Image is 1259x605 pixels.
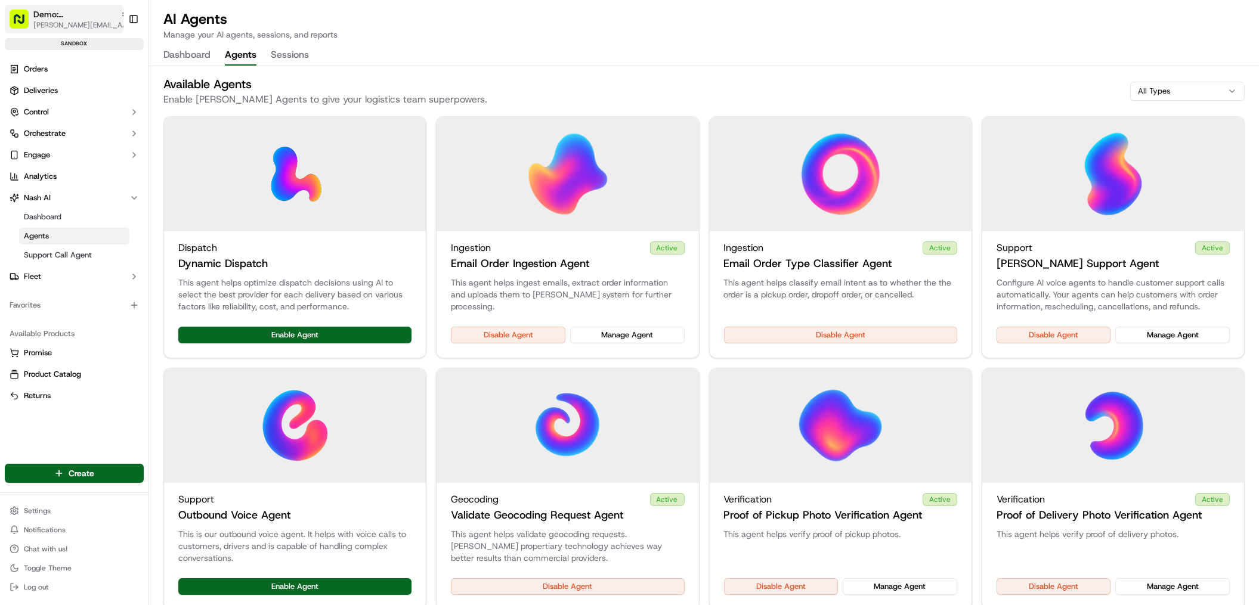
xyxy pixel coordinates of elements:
h2: Available Agents [163,76,487,92]
h3: Email Order Type Classifier Agent [724,255,892,272]
span: Dashboard [24,212,61,222]
button: Enable Agent [178,327,412,343]
div: 💻 [101,268,110,277]
button: Manage Agent [843,578,957,595]
span: Knowledge Base [24,266,91,278]
span: • [99,185,103,194]
p: This agent helps classify email intent as to whether the the order is a pickup order, dropoff ord... [724,277,957,300]
img: 4920774857489_3d7f54699973ba98c624_72.jpg [25,114,47,135]
p: This agent helps ingest emails, extract order information and uploads them to [PERSON_NAME] syste... [451,277,684,312]
span: Promise [24,348,52,358]
button: See all [185,153,217,167]
button: Create [5,464,144,483]
span: Support Call Agent [24,250,92,260]
div: Ingestion [724,241,957,255]
img: Validate Geocoding Request Agent [525,383,611,469]
p: Welcome 👋 [12,48,217,67]
span: Log out [24,582,48,592]
span: Toggle Theme [24,563,72,573]
img: Proof of Pickup Photo Verification Agent [797,383,883,469]
a: 📗Knowledge Base [7,262,96,283]
span: • [99,217,103,227]
a: Dashboard [19,209,129,225]
div: 📗 [12,268,21,277]
div: sandbox [5,38,144,50]
a: Returns [10,390,139,401]
div: Active [1195,493,1230,506]
a: Promise [10,348,139,358]
button: Disable Agent [451,578,684,595]
span: Orders [24,64,48,75]
span: Pylon [119,296,144,305]
div: Verification [997,492,1230,507]
h3: [PERSON_NAME] Support Agent [997,255,1159,272]
img: Charlie Support Agent [1070,131,1156,217]
img: Outbound Voice Agent [252,383,338,469]
span: Fleet [24,271,41,282]
span: Engage [24,150,50,160]
p: This agent helps optimize dispatch decisions using AI to select the best provider for each delive... [178,277,412,312]
p: This agent helps verify proof of delivery photos. [997,528,1230,540]
div: Active [650,241,685,255]
div: Active [923,493,957,506]
h3: Dynamic Dispatch [178,255,268,272]
input: Got a question? Start typing here... [31,77,215,89]
button: Settings [5,502,144,519]
p: Enable [PERSON_NAME] Agents to give your logistics team superpowers. [163,92,487,107]
div: Start new chat [54,114,196,126]
a: Orders [5,60,144,79]
div: Support [178,492,412,507]
img: Dynamic Dispatch [252,131,338,217]
div: Geocoding [451,492,684,507]
h3: Email Order Ingestion Agent [451,255,589,272]
button: Disable Agent [724,578,839,595]
h1: AI Agents [163,10,338,29]
button: Log out [5,579,144,595]
a: 💻API Documentation [96,262,196,283]
div: Active [1195,241,1230,255]
img: Email Order Type Classifier Agent [797,131,883,217]
img: Frederick Szydlowski [12,173,31,193]
button: Demo: [GEOGRAPHIC_DATA] [33,8,116,20]
button: Agents [225,45,256,66]
span: Returns [24,390,51,401]
span: Deliveries [24,85,58,96]
button: Product Catalog [5,365,144,384]
button: Manage Agent [570,327,685,343]
span: Create [69,467,94,479]
button: [PERSON_NAME][EMAIL_ADDRESS][DOMAIN_NAME] [33,20,129,30]
span: Chat with us! [24,544,67,554]
h3: Proof of Delivery Photo Verification Agent [997,507,1202,523]
div: Favorites [5,296,144,315]
button: Dashboard [163,45,211,66]
button: Manage Agent [1115,578,1230,595]
button: Disable Agent [997,578,1111,595]
a: Agents [19,228,129,244]
div: Ingestion [451,241,684,255]
button: Chat with us! [5,541,144,557]
img: Nash [12,12,36,36]
p: This agent helps verify proof of pickup photos. [724,528,957,540]
div: Support [997,241,1230,255]
button: Control [5,103,144,122]
a: Support Call Agent [19,247,129,263]
button: Engage [5,145,144,165]
a: Analytics [5,167,144,186]
img: 1736555255976-a54dd68f-1ca7-489b-9aae-adbdc363a1c4 [24,218,33,227]
span: API Documentation [113,266,191,278]
img: Grace Nketiah [12,206,31,225]
p: This is our outbound voice agent. It helps with voice calls to customers, drivers and is capable ... [178,528,412,564]
img: 1736555255976-a54dd68f-1ca7-489b-9aae-adbdc363a1c4 [12,114,33,135]
button: Fleet [5,267,144,286]
span: Analytics [24,171,57,182]
button: Manage Agent [1115,327,1230,343]
button: Notifications [5,522,144,538]
button: Disable Agent [724,327,957,343]
div: Dispatch [178,241,412,255]
img: Email Order Ingestion Agent [525,131,611,217]
button: Start new chat [203,117,217,132]
button: Returns [5,386,144,405]
button: Orchestrate [5,124,144,143]
div: Verification [724,492,957,507]
h3: Outbound Voice Agent [178,507,290,523]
